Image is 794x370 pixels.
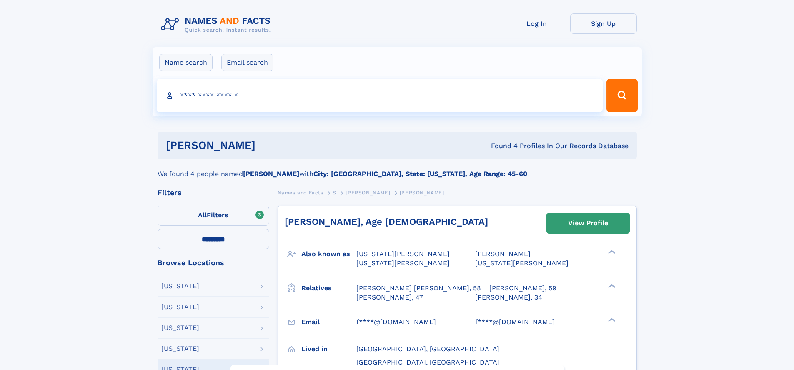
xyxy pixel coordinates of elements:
[503,13,570,34] a: Log In
[158,159,637,179] div: We found 4 people named with .
[475,259,569,267] span: [US_STATE][PERSON_NAME]
[606,283,616,289] div: ❯
[161,283,199,289] div: [US_STATE]
[158,206,269,226] label: Filters
[159,54,213,71] label: Name search
[356,259,450,267] span: [US_STATE][PERSON_NAME]
[157,79,603,112] input: search input
[301,315,356,329] h3: Email
[333,190,336,196] span: S
[161,304,199,310] div: [US_STATE]
[606,317,616,322] div: ❯
[285,216,488,227] a: [PERSON_NAME], Age [DEMOGRAPHIC_DATA]
[243,170,299,178] b: [PERSON_NAME]
[166,140,373,151] h1: [PERSON_NAME]
[158,189,269,196] div: Filters
[161,325,199,331] div: [US_STATE]
[161,345,199,352] div: [US_STATE]
[158,13,278,36] img: Logo Names and Facts
[333,187,336,198] a: S
[475,250,531,258] span: [PERSON_NAME]
[356,250,450,258] span: [US_STATE][PERSON_NAME]
[356,358,499,366] span: [GEOGRAPHIC_DATA], [GEOGRAPHIC_DATA]
[606,79,637,112] button: Search Button
[568,214,608,233] div: View Profile
[301,247,356,261] h3: Also known as
[301,342,356,356] h3: Lived in
[373,141,629,151] div: Found 4 Profiles In Our Records Database
[489,284,556,293] a: [PERSON_NAME], 59
[356,345,499,353] span: [GEOGRAPHIC_DATA], [GEOGRAPHIC_DATA]
[475,293,542,302] a: [PERSON_NAME], 34
[356,293,423,302] a: [PERSON_NAME], 47
[198,211,207,219] span: All
[606,249,616,255] div: ❯
[400,190,444,196] span: [PERSON_NAME]
[278,187,323,198] a: Names and Facts
[346,190,390,196] span: [PERSON_NAME]
[356,284,481,293] a: [PERSON_NAME] [PERSON_NAME], 58
[301,281,356,295] h3: Relatives
[346,187,390,198] a: [PERSON_NAME]
[570,13,637,34] a: Sign Up
[547,213,629,233] a: View Profile
[158,259,269,267] div: Browse Locations
[221,54,273,71] label: Email search
[313,170,527,178] b: City: [GEOGRAPHIC_DATA], State: [US_STATE], Age Range: 45-60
